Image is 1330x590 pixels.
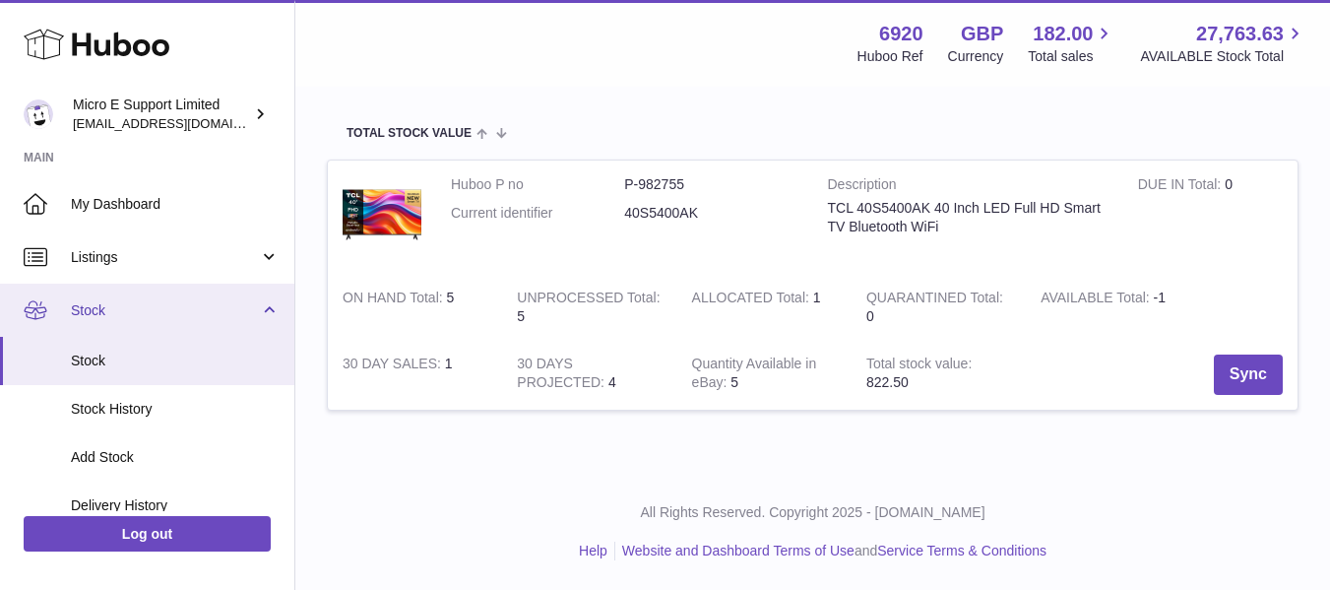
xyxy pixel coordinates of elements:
[866,290,1003,310] strong: QUARANTINED Total
[451,175,624,194] dt: Huboo P no
[343,356,445,376] strong: 30 DAY SALES
[343,290,447,310] strong: ON HAND Total
[948,47,1004,66] div: Currency
[857,47,923,66] div: Huboo Ref
[677,274,852,341] td: 1
[71,496,280,515] span: Delivery History
[73,96,250,133] div: Micro E Support Limited
[961,21,1003,47] strong: GBP
[877,543,1046,558] a: Service Terms & Conditions
[311,503,1314,522] p: All Rights Reserved. Copyright 2025 - [DOMAIN_NAME]
[677,340,852,410] td: 5
[1041,290,1153,310] strong: AVAILABLE Total
[1140,21,1306,66] a: 27,763.63 AVAILABLE Stock Total
[1028,21,1115,66] a: 182.00 Total sales
[615,542,1046,560] li: and
[622,543,855,558] a: Website and Dashboard Terms of Use
[692,356,817,395] strong: Quantity Available in eBay
[1196,21,1284,47] span: 27,763.63
[451,204,624,223] dt: Current identifier
[1138,176,1225,197] strong: DUE IN Total
[24,516,271,552] a: Log out
[828,199,1108,236] div: TCL 40S5400AK 40 Inch LED Full HD Smart TV Bluetooth WiFi
[517,356,608,395] strong: 30 DAYS PROJECTED
[1033,21,1093,47] span: 182.00
[328,274,502,341] td: 5
[343,175,421,254] img: product image
[879,21,923,47] strong: 6920
[347,127,472,140] span: Total stock value
[866,356,972,376] strong: Total stock value
[1026,274,1200,341] td: -1
[1123,161,1298,274] td: 0
[71,195,280,214] span: My Dashboard
[692,290,813,310] strong: ALLOCATED Total
[73,115,289,131] span: [EMAIL_ADDRESS][DOMAIN_NAME]
[71,400,280,419] span: Stock History
[71,352,280,370] span: Stock
[328,340,502,410] td: 1
[828,175,1108,199] strong: Description
[71,301,259,320] span: Stock
[71,448,280,467] span: Add Stock
[866,374,909,390] span: 822.50
[624,204,797,223] dd: 40S5400AK
[1028,47,1115,66] span: Total sales
[866,308,874,324] span: 0
[624,175,797,194] dd: P-982755
[71,248,259,267] span: Listings
[1140,47,1306,66] span: AVAILABLE Stock Total
[502,340,676,410] td: 4
[1214,355,1283,395] button: Sync
[24,99,53,129] img: contact@micropcsupport.com
[579,543,607,558] a: Help
[517,290,660,310] strong: UNPROCESSED Total
[502,274,676,341] td: 5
